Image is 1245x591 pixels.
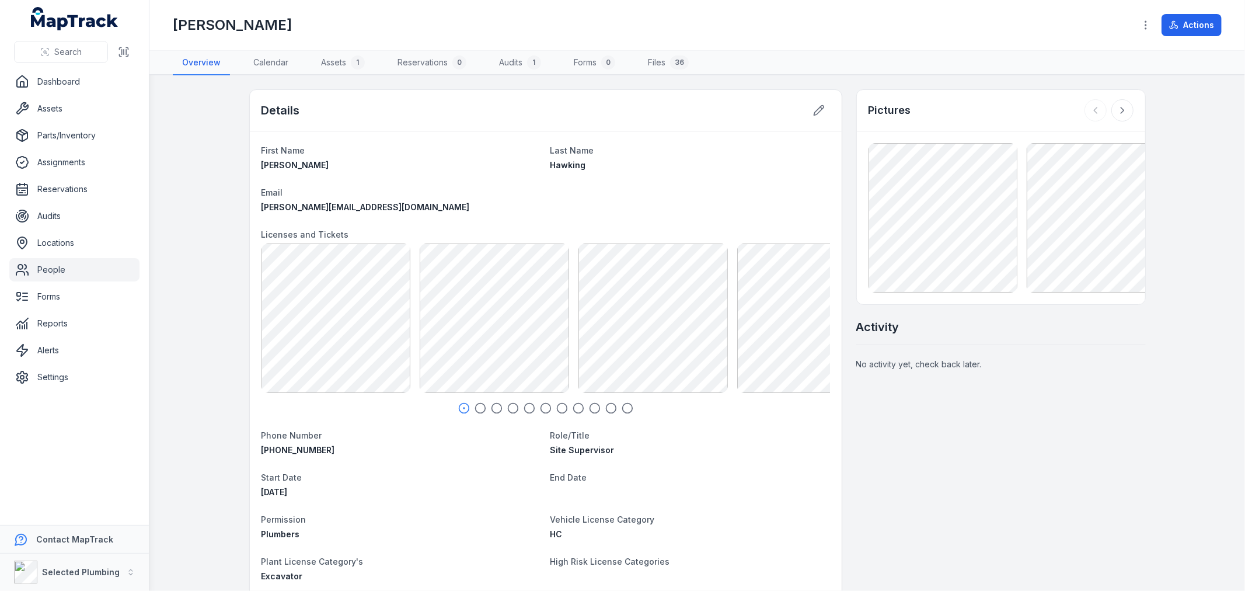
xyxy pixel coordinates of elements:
span: No activity yet, check back later. [856,359,982,369]
div: 0 [452,55,466,69]
span: Phone Number [261,430,322,440]
span: End Date [550,472,587,482]
span: Plant License Category's [261,557,364,566]
a: Assignments [9,151,140,174]
span: Excavator [261,571,303,581]
time: 2/13/2023, 12:00:00 AM [261,487,288,497]
a: Calendar [244,51,298,75]
h2: Activity [856,319,899,335]
a: MapTrack [31,7,118,30]
span: Start Date [261,472,302,482]
span: High Risk License Categories [550,557,670,566]
a: Files36 [639,51,698,75]
a: People [9,258,140,281]
strong: Selected Plumbing [42,567,120,577]
a: Alerts [9,339,140,362]
span: Vehicle License Category [550,514,655,524]
a: Reservations0 [388,51,476,75]
a: Dashboard [9,70,140,93]
a: Settings [9,366,140,389]
strong: Contact MapTrack [36,534,113,544]
button: Actions [1162,14,1222,36]
a: Assets1 [312,51,374,75]
h2: Details [261,102,300,119]
a: Assets [9,97,140,120]
button: Search [14,41,108,63]
span: [DATE] [261,487,288,497]
span: First Name [261,145,305,155]
span: Permission [261,514,306,524]
span: Hawking [550,160,586,170]
a: Audits [9,204,140,228]
span: Licenses and Tickets [261,230,349,239]
span: HC [550,529,563,539]
div: 0 [601,55,615,69]
a: Parts/Inventory [9,124,140,147]
h3: Pictures [869,102,911,119]
a: Overview [173,51,230,75]
h1: [PERSON_NAME] [173,16,292,34]
a: Reservations [9,178,140,201]
a: Reports [9,312,140,335]
span: [PERSON_NAME] [261,160,329,170]
span: [PERSON_NAME][EMAIL_ADDRESS][DOMAIN_NAME] [261,202,470,212]
div: 36 [670,55,689,69]
span: [PHONE_NUMBER] [261,445,335,455]
span: Plumbers [261,529,300,539]
span: Last Name [550,145,594,155]
span: Email [261,187,283,197]
span: Search [54,46,82,58]
a: Locations [9,231,140,255]
a: Forms [9,285,140,308]
div: 1 [527,55,541,69]
span: Site Supervisor [550,445,615,455]
a: Forms0 [564,51,625,75]
a: Audits1 [490,51,550,75]
div: 1 [351,55,365,69]
span: Role/Title [550,430,590,440]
